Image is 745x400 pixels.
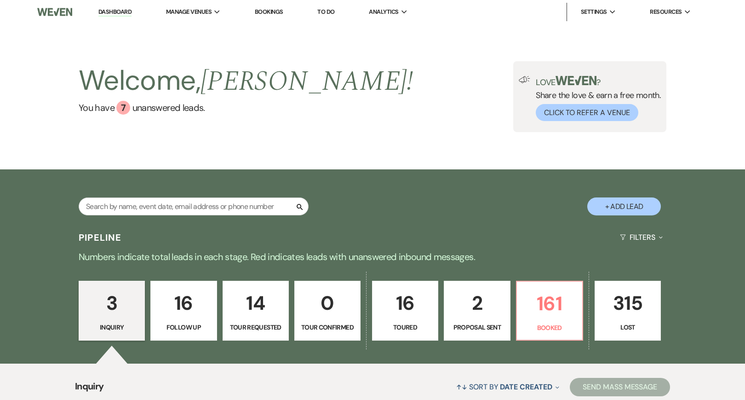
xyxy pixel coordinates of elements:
[79,197,309,215] input: Search by name, event date, email address or phone number
[156,288,211,319] p: 16
[570,378,670,396] button: Send Mass Message
[166,7,212,17] span: Manage Venues
[536,76,661,87] p: Love ?
[450,288,504,319] p: 2
[522,323,577,333] p: Booked
[294,281,361,341] a: 0Tour Confirmed
[98,8,132,17] a: Dashboard
[536,104,638,121] button: Click to Refer a Venue
[378,322,432,332] p: Toured
[456,382,467,392] span: ↑↓
[530,76,661,121] div: Share the love & earn a free month.
[516,281,583,341] a: 161Booked
[229,322,283,332] p: Tour Requested
[156,322,211,332] p: Follow Up
[369,7,398,17] span: Analytics
[75,379,104,399] span: Inquiry
[519,76,530,83] img: loud-speaker-illustration.svg
[79,61,413,101] h2: Welcome,
[150,281,217,341] a: 16Follow Up
[37,2,72,22] img: Weven Logo
[201,60,413,103] span: [PERSON_NAME] !
[116,101,130,115] div: 7
[223,281,289,341] a: 14Tour Requested
[372,281,438,341] a: 16Toured
[300,288,355,319] p: 0
[229,288,283,319] p: 14
[453,375,563,399] button: Sort By Date Created
[85,288,139,319] p: 3
[444,281,510,341] a: 2Proposal Sent
[79,281,145,341] a: 3Inquiry
[650,7,682,17] span: Resources
[601,322,655,332] p: Lost
[79,101,413,115] a: You have 7 unanswered leads.
[601,288,655,319] p: 315
[616,225,666,249] button: Filters
[450,322,504,332] p: Proposal Sent
[85,322,139,332] p: Inquiry
[595,281,661,341] a: 315Lost
[255,8,283,16] a: Bookings
[41,249,704,264] p: Numbers indicate total leads in each stage. Red indicates leads with unanswered inbound messages.
[317,8,334,16] a: To Do
[378,288,432,319] p: 16
[79,231,122,244] h3: Pipeline
[500,382,552,392] span: Date Created
[581,7,607,17] span: Settings
[300,322,355,332] p: Tour Confirmed
[587,197,661,215] button: + Add Lead
[522,288,577,319] p: 161
[556,76,596,85] img: weven-logo-green.svg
